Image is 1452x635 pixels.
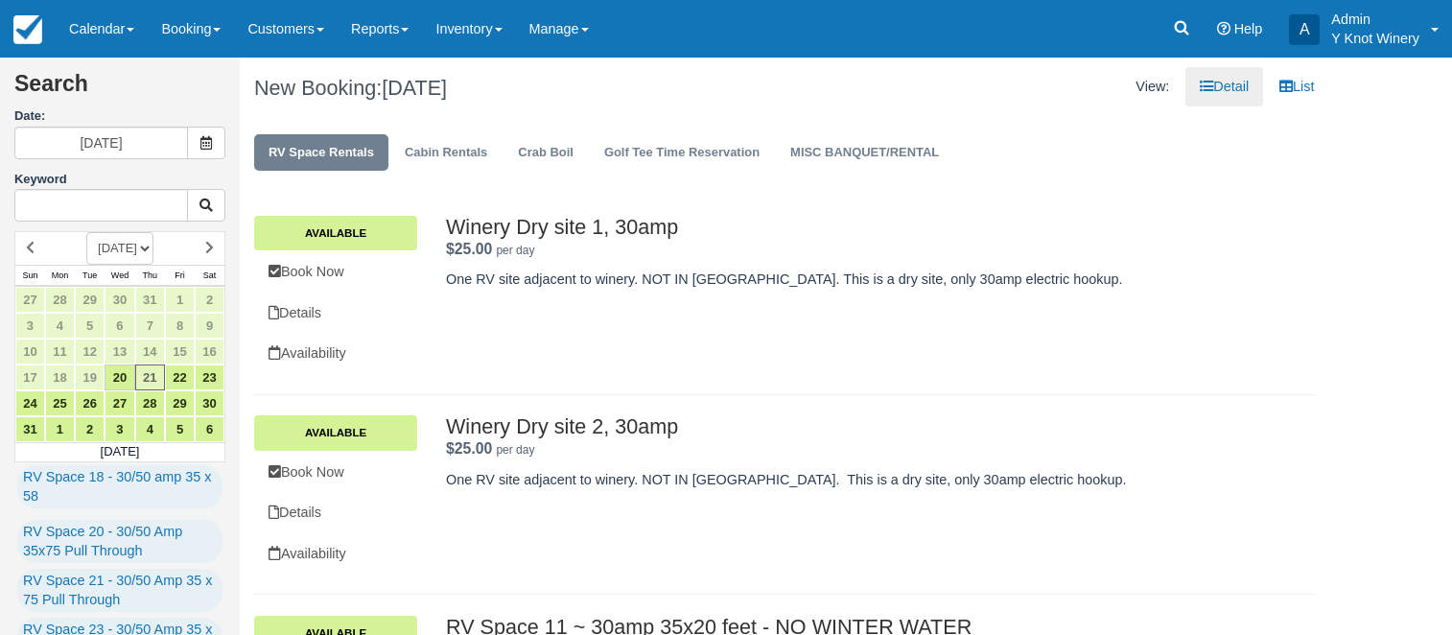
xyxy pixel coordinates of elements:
[15,313,45,339] a: 3
[1331,10,1419,29] p: Admin
[14,72,225,107] h2: Search
[165,265,195,286] th: Fri
[75,265,105,286] th: Tue
[187,189,225,222] button: Keyword Search
[195,416,224,442] a: 6
[446,440,492,457] strong: Price: $25
[446,216,1234,239] h2: Winery Dry site 1, 30amp
[17,520,222,563] a: RV Space 20 - 30/50 Amp 35x75 Pull Through
[1234,21,1263,36] span: Help
[254,453,417,492] a: Book Now
[446,470,1234,490] p: One RV site adjacent to winery. NOT IN [GEOGRAPHIC_DATA]. This is a dry site, only 30amp electric...
[254,134,388,172] a: RV Space Rentals
[382,76,447,100] span: [DATE]
[165,313,195,339] a: 8
[75,313,105,339] a: 5
[17,465,222,508] a: RV Space 18 - 30/50 amp 35 x 58
[105,265,134,286] th: Wed
[1217,22,1230,35] i: Help
[776,134,953,172] a: MISC BANQUET/RENTAL
[75,390,105,416] a: 26
[75,365,105,390] a: 19
[135,390,165,416] a: 28
[504,134,588,172] a: Crab Boil
[446,270,1234,290] p: One RV site adjacent to winery. NOT IN [GEOGRAPHIC_DATA]. This is a dry site, only 30amp electric...
[45,390,75,416] a: 25
[17,569,222,612] a: RV Space 21 - 30/50 Amp 35 x 75 Pull Through
[135,339,165,365] a: 14
[195,313,224,339] a: 9
[254,252,417,292] a: Book Now
[165,287,195,313] a: 1
[105,339,134,365] a: 13
[165,365,195,390] a: 22
[1185,67,1263,106] a: Detail
[195,390,224,416] a: 30
[105,390,134,416] a: 27
[165,390,195,416] a: 29
[13,15,42,44] img: checkfront-main-nav-mini-logo.png
[195,265,224,286] th: Sat
[105,313,134,339] a: 6
[195,339,224,365] a: 16
[390,134,502,172] a: Cabin Rentals
[45,287,75,313] a: 28
[14,172,67,186] label: Keyword
[45,416,75,442] a: 1
[1265,67,1328,106] a: List
[75,339,105,365] a: 12
[254,415,417,450] a: Available
[165,339,195,365] a: 15
[1331,29,1419,48] p: Y Knot Winery
[590,134,774,172] a: Golf Tee Time Reservation
[446,415,1234,438] h2: Winery Dry site 2, 30amp
[254,294,417,333] a: Details
[135,265,165,286] th: Thu
[195,365,224,390] a: 23
[15,265,45,286] th: Sun
[446,440,492,457] span: $25.00
[45,265,75,286] th: Mon
[105,365,134,390] a: 20
[135,313,165,339] a: 7
[496,443,534,457] em: per day
[105,416,134,442] a: 3
[1289,14,1320,45] div: A
[165,416,195,442] a: 5
[496,244,534,257] em: per day
[254,334,417,373] a: Availability
[135,416,165,442] a: 4
[195,287,224,313] a: 2
[254,493,417,532] a: Details
[1121,67,1183,106] li: View:
[446,241,492,257] strong: Price: $25
[254,77,770,100] h1: New Booking:
[254,534,417,574] a: Availability
[14,107,225,126] label: Date:
[45,339,75,365] a: 11
[75,287,105,313] a: 29
[15,416,45,442] a: 31
[105,287,134,313] a: 30
[446,241,492,257] span: $25.00
[75,416,105,442] a: 2
[135,365,165,390] a: 21
[15,442,225,461] td: [DATE]
[135,287,165,313] a: 31
[15,390,45,416] a: 24
[45,313,75,339] a: 4
[45,365,75,390] a: 18
[15,287,45,313] a: 27
[15,339,45,365] a: 10
[15,365,45,390] a: 17
[254,216,417,250] a: Available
